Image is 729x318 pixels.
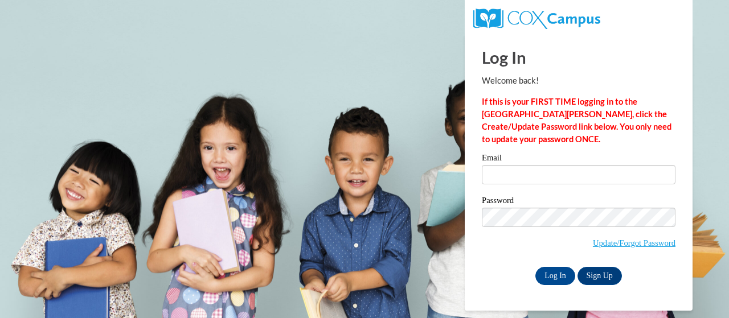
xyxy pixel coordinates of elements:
[482,154,675,165] label: Email
[473,13,600,23] a: COX Campus
[482,46,675,69] h1: Log In
[482,196,675,208] label: Password
[482,97,671,144] strong: If this is your FIRST TIME logging in to the [GEOGRAPHIC_DATA][PERSON_NAME], click the Create/Upd...
[535,267,575,285] input: Log In
[593,238,675,247] a: Update/Forgot Password
[482,75,675,87] p: Welcome back!
[473,9,600,29] img: COX Campus
[578,267,622,285] a: Sign Up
